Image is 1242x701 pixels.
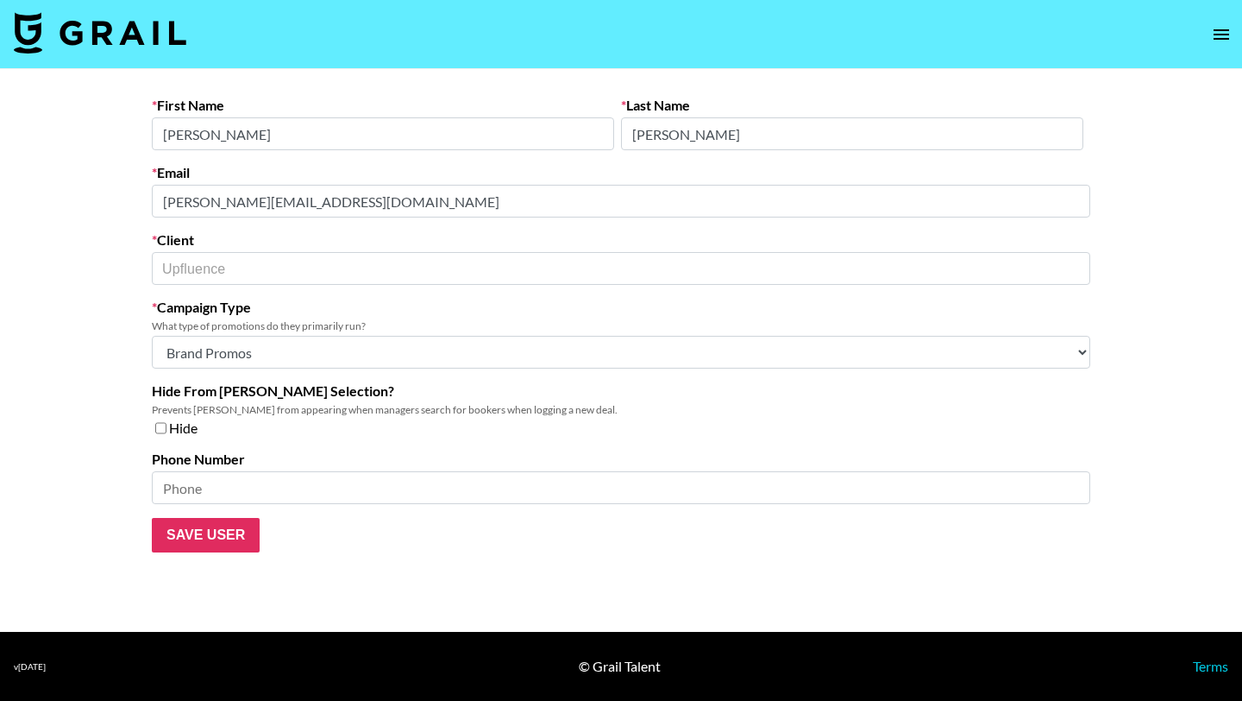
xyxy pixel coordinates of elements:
input: Save User [152,518,260,553]
button: open drawer [1204,17,1239,52]
label: Campaign Type [152,299,1090,316]
div: © Grail Talent [579,658,661,675]
a: Terms [1193,658,1228,674]
label: Hide From [PERSON_NAME] Selection? [152,382,1090,400]
label: Last Name [621,97,1083,114]
label: Phone Number [152,451,1090,468]
label: Client [152,231,1090,249]
div: Prevents [PERSON_NAME] from appearing when managers search for bookers when logging a new deal. [152,403,1090,416]
input: Email [152,185,1090,218]
span: Hide [169,420,198,437]
input: First Name [152,117,614,150]
div: What type of promotions do they primarily run? [152,319,1090,332]
input: Phone [152,471,1090,504]
input: Last Name [621,117,1083,150]
div: v [DATE] [14,661,46,673]
label: First Name [152,97,614,114]
label: Email [152,164,1090,181]
img: Grail Talent [14,12,186,54]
